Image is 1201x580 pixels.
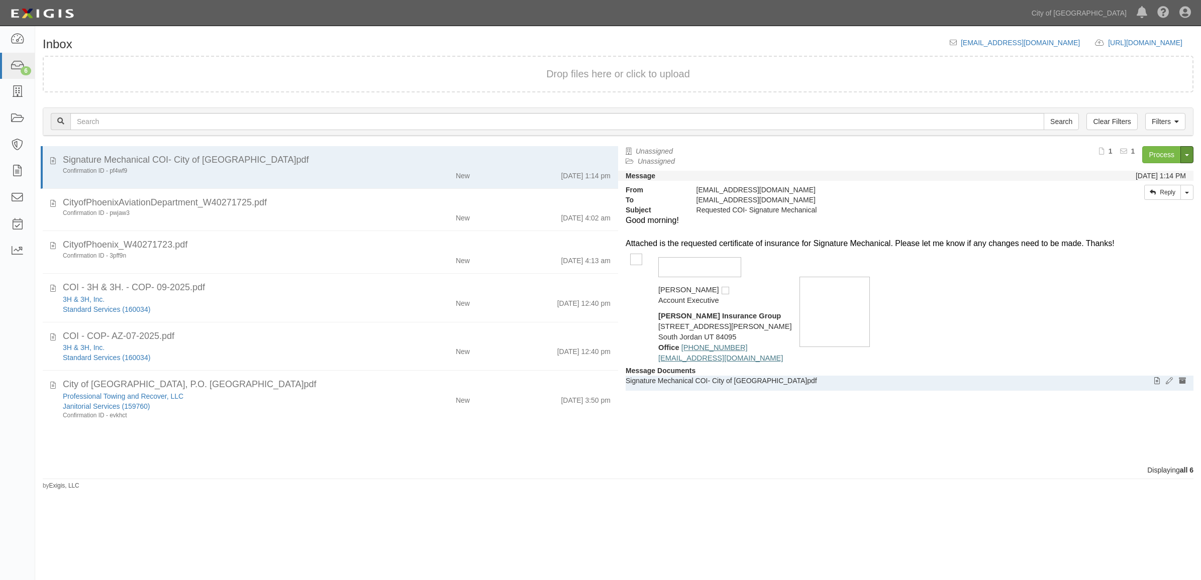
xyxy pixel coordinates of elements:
b: 1 [1109,147,1113,155]
i: Archive document [1179,378,1186,385]
small: by [43,482,79,490]
h1: Inbox [43,38,72,51]
a: Professional Towing and Recover, LLC [63,392,183,400]
p: South Jordan UT 84095 [658,332,792,342]
strong: From [618,185,689,195]
i: View [1154,378,1160,385]
div: 6 [21,66,31,75]
b: 1 [1131,147,1135,155]
div: Confirmation ID - 3pff9n [63,252,376,260]
a: Janitorial Services (159760) [63,402,150,410]
div: [DATE] 4:13 am [561,252,611,266]
div: Standard Services (160034) [63,304,376,314]
strong: To [618,195,689,205]
div: [DATE] 1:14 pm [561,167,611,181]
div: Attached is the requested certificate of insurance for Signature Mechanical. Please let me know i... [626,238,1186,250]
div: CityofPhoenix_W40271723.pdf [63,239,611,252]
div: [DATE] 3:50 pm [561,391,611,405]
p: [PERSON_NAME] [658,285,719,295]
a: [PHONE_NUMBER] [681,343,748,352]
div: CityofPhoenixAviationDepartment_W40271725.pdf [63,196,611,209]
b: all 6 [1180,466,1193,474]
p: Signature Mechanical COI- City of [GEOGRAPHIC_DATA]pdf [626,376,1186,386]
div: Janitorial Services (159760) [63,401,376,411]
div: 3H & 3H, Inc. [63,294,376,304]
a: 3H & 3H, Inc. [63,295,105,303]
div: Confirmation ID - evkhct [63,411,376,420]
div: Standard Services (160034) [63,353,376,363]
a: [EMAIL_ADDRESS][DOMAIN_NAME] [658,354,783,362]
div: Confirmation ID - pwjaw3 [63,209,376,217]
a: Filters [1145,113,1185,130]
div: Signature Mechanical COI- City of Phoenix.pdf [63,154,611,167]
a: Unassigned [638,157,675,165]
b: Office [658,343,679,352]
div: New [456,391,470,405]
strong: Subject [618,205,689,215]
a: Exigis, LLC [49,482,79,489]
i: Help Center - Complianz [1157,7,1169,19]
strong: Message [626,172,655,180]
div: Displaying [35,465,1201,475]
i: Edit document [1166,378,1173,385]
button: Drop files here or click to upload [546,67,690,81]
div: New [456,167,470,181]
p: Account Executive [658,295,729,306]
a: Reply [1144,185,1181,200]
p: [STREET_ADDRESS][PERSON_NAME] [658,321,792,332]
a: 3H & 3H, Inc. [63,343,105,352]
b: [PERSON_NAME] Insurance Group [658,312,781,320]
a: City of [GEOGRAPHIC_DATA] [1027,3,1132,23]
img: logo-5460c22ac91f19d4615b14bd174203de0afe785f0fc80cf4dbbc73dc1793850b.png [8,5,77,23]
div: New [456,209,470,223]
a: Standard Services (160034) [63,305,150,313]
div: New [456,294,470,308]
div: New [456,342,470,357]
a: [EMAIL_ADDRESS][DOMAIN_NAME] [961,39,1080,47]
div: [DATE] 12:40 pm [557,342,611,357]
div: [DATE] 4:02 am [561,209,611,223]
div: COI - COP- AZ-07-2025.pdf [63,330,611,343]
div: Requested COI- Signature Mechanical [689,205,1042,215]
div: New [456,252,470,266]
div: Confirmation ID - pf4wf9 [63,167,376,175]
strong: Message Documents [626,367,695,375]
div: City of Phoenix, P.O. Box 947, Murrieta, CA, 92564.pdf [63,378,611,391]
div: Professional Towing and Recover, LLC [63,391,376,401]
div: [DATE] 1:14 PM [1136,171,1186,181]
div: COI - 3H & 3H. - COP- 09-2025.pdf [63,281,611,294]
a: [URL][DOMAIN_NAME] [1108,39,1193,47]
div: Good morning! [626,215,1186,226]
a: Process [1142,146,1181,163]
div: 3H & 3H, Inc. [63,342,376,353]
div: [DATE] 12:40 pm [557,294,611,308]
div: [EMAIL_ADDRESS][DOMAIN_NAME] [689,185,1042,195]
input: Search [1044,113,1079,130]
a: Clear Filters [1086,113,1137,130]
div: inbox@cop.complianz.com [689,195,1042,205]
input: Search [70,113,1044,130]
a: Unassigned [636,147,673,155]
a: Standard Services (160034) [63,354,150,362]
